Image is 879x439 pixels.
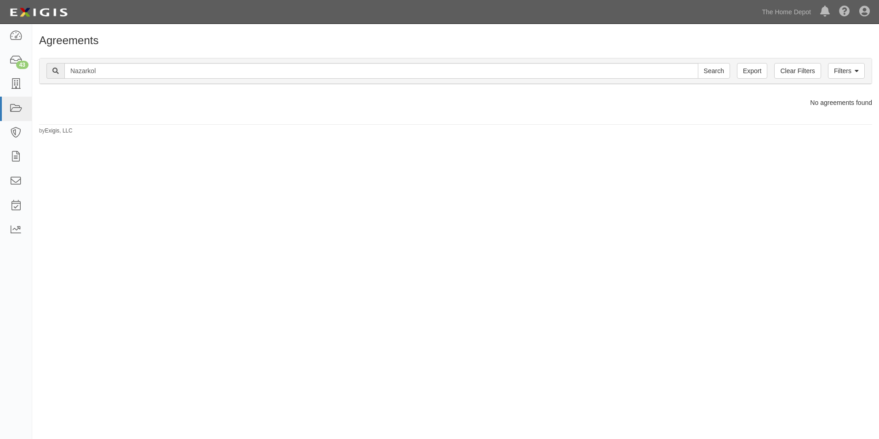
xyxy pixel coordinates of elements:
[64,63,698,79] input: Search
[32,98,879,107] div: No agreements found
[7,4,70,21] img: logo-5460c22ac91f19d4615b14bd174203de0afe785f0fc80cf4dbbc73dc1793850b.png
[698,63,730,79] input: Search
[39,35,872,46] h1: Agreements
[16,61,29,69] div: 43
[757,3,816,21] a: The Home Depot
[774,63,821,79] a: Clear Filters
[45,127,73,134] a: Exigis, LLC
[839,6,850,17] i: Help Center - Complianz
[737,63,767,79] a: Export
[828,63,865,79] a: Filters
[39,127,73,135] small: by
